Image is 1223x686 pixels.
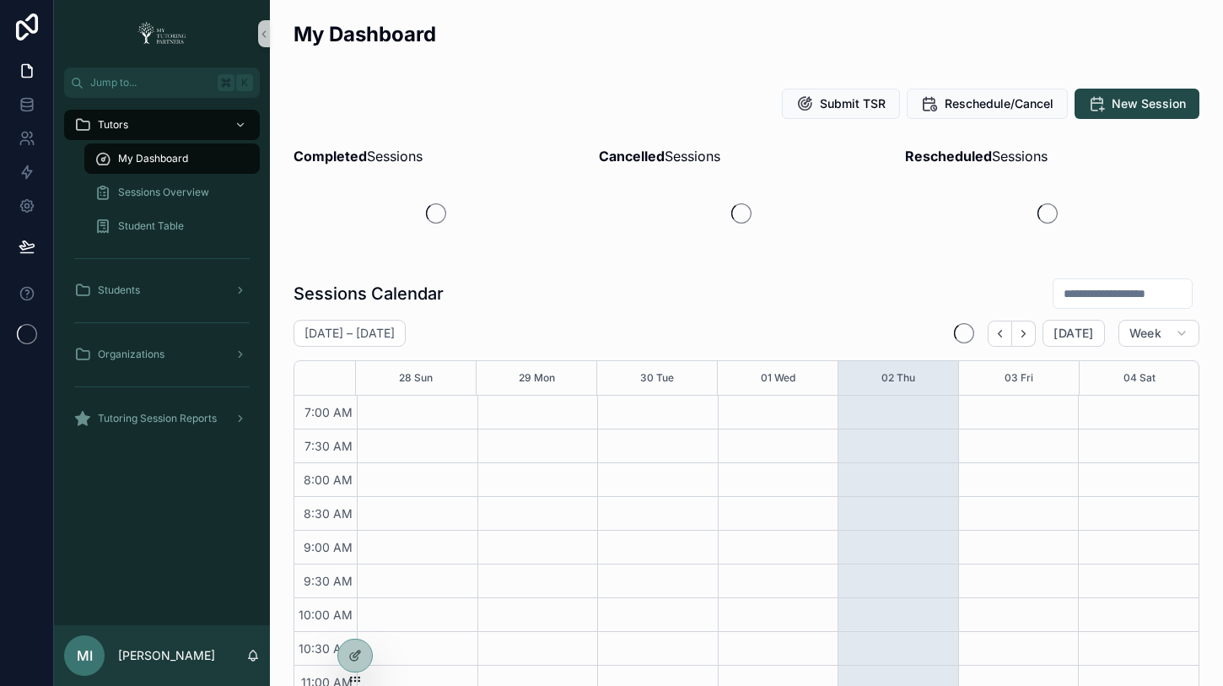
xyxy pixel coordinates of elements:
[294,146,423,166] span: Sessions
[98,118,128,132] span: Tutors
[132,20,191,47] img: App logo
[1123,361,1156,395] button: 04 Sat
[54,98,270,456] div: scrollable content
[299,574,357,588] span: 9:30 AM
[77,645,93,666] span: MI
[300,439,357,453] span: 7:30 AM
[300,405,357,419] span: 7:00 AM
[1043,320,1104,347] button: [DATE]
[90,76,211,89] span: Jump to...
[294,282,444,305] h1: Sessions Calendar
[84,143,260,174] a: My Dashboard
[118,647,215,664] p: [PERSON_NAME]
[84,211,260,241] a: Student Table
[1118,320,1199,347] button: Week
[820,95,886,112] span: Submit TSR
[599,146,720,166] span: Sessions
[294,148,367,165] strong: Completed
[64,403,260,434] a: Tutoring Session Reports
[519,361,555,395] button: 29 Mon
[64,339,260,370] a: Organizations
[64,68,260,98] button: Jump to...K
[1129,326,1161,341] span: Week
[294,641,357,656] span: 10:30 AM
[64,275,260,305] a: Students
[881,361,915,395] button: 02 Thu
[64,110,260,140] a: Tutors
[98,412,217,425] span: Tutoring Session Reports
[640,361,674,395] button: 30 Tue
[118,219,184,233] span: Student Table
[118,152,188,165] span: My Dashboard
[761,361,795,395] button: 01 Wed
[118,186,209,199] span: Sessions Overview
[1005,361,1033,395] button: 03 Fri
[1075,89,1199,119] button: New Session
[299,473,357,487] span: 8:00 AM
[238,76,251,89] span: K
[304,325,395,342] h2: [DATE] – [DATE]
[294,20,436,48] h2: My Dashboard
[1053,326,1093,341] span: [DATE]
[84,177,260,208] a: Sessions Overview
[399,361,433,395] button: 28 Sun
[299,506,357,521] span: 8:30 AM
[299,540,357,554] span: 9:00 AM
[599,148,665,165] strong: Cancelled
[294,608,357,622] span: 10:00 AM
[1112,95,1186,112] span: New Session
[98,284,140,297] span: Students
[907,89,1068,119] button: Reschedule/Cancel
[988,321,1012,347] button: Back
[782,89,900,119] button: Submit TSR
[945,95,1053,112] span: Reschedule/Cancel
[905,146,1048,166] span: Sessions
[1012,321,1036,347] button: Next
[98,348,164,361] span: Organizations
[905,148,992,165] strong: Rescheduled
